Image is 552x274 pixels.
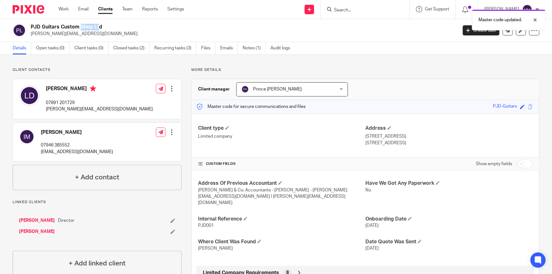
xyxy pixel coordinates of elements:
[13,5,44,14] img: Pixie
[365,216,533,222] h4: Onboarding Date
[198,223,214,228] span: PJD001
[113,42,150,54] a: Closed tasks (2)
[198,180,365,187] h4: Address Of Previous Accountant
[365,223,379,228] span: [DATE]
[198,86,230,92] h3: Client manager
[36,42,70,54] a: Open tasks (0)
[365,188,371,192] span: No
[31,24,369,30] h2: PJD Guitars Custom Shop Ltd
[122,6,133,12] a: Team
[19,129,34,144] img: svg%3E
[13,42,31,54] a: Details
[270,42,295,54] a: Audit logs
[46,100,153,106] p: 07891 201729
[98,6,113,12] a: Clients
[75,172,119,182] h4: + Add contact
[365,133,533,140] p: [STREET_ADDRESS]
[46,85,153,93] h4: [PERSON_NAME]
[522,4,532,15] img: svg%3E
[241,85,249,93] img: svg%3E
[58,217,74,224] span: Director
[365,140,533,146] p: [STREET_ADDRESS]
[69,258,126,268] h4: + Add linked client
[198,125,365,132] h4: Client type
[191,67,539,72] p: More details
[41,149,113,155] p: [EMAIL_ADDRESS][DOMAIN_NAME]
[198,188,347,205] span: [PERSON_NAME] & Co. Accountants - [PERSON_NAME] - [PERSON_NAME][EMAIL_ADDRESS][DOMAIN_NAME] l [PE...
[220,42,238,54] a: Emails
[46,106,153,112] p: [PERSON_NAME][EMAIL_ADDRESS][DOMAIN_NAME]
[463,25,499,35] a: Create task
[13,67,182,72] p: Client contacts
[31,31,453,37] p: [PERSON_NAME][EMAIL_ADDRESS][DOMAIN_NAME]
[365,239,533,245] h4: Date Quote Was Sent
[19,228,55,235] a: [PERSON_NAME]
[74,42,109,54] a: Client tasks (0)
[41,142,113,148] p: 07946 385552
[476,161,512,167] label: Show empty fields
[243,42,266,54] a: Notes (1)
[365,125,533,132] h4: Address
[196,103,306,110] p: Master code for secure communications and files
[198,133,365,140] p: Limited company
[365,246,379,251] span: [DATE]
[41,129,113,136] h4: [PERSON_NAME]
[198,239,365,245] h4: Where Client Was Found
[154,42,196,54] a: Recurring tasks (3)
[198,246,233,251] span: [PERSON_NAME]
[19,85,40,106] img: svg%3E
[365,180,533,187] h4: Have We Got Any Paperwork
[167,6,184,12] a: Settings
[90,85,96,92] i: Primary
[19,217,55,224] a: [PERSON_NAME]
[198,216,365,222] h4: Internal Reference
[201,42,215,54] a: Files
[142,6,158,12] a: Reports
[198,161,365,166] h4: CUSTOM FIELDS
[59,6,69,12] a: Work
[78,6,89,12] a: Email
[13,24,26,37] img: svg%3E
[493,103,517,110] div: PJD-Guitars
[13,200,182,205] p: Linked clients
[253,87,302,91] span: Prince [PERSON_NAME]
[479,17,522,23] p: Master code updated.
